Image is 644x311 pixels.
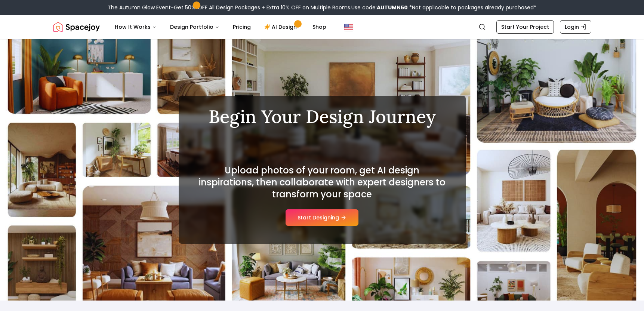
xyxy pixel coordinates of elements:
b: AUTUMN50 [377,4,408,11]
button: Start Designing [286,209,358,226]
h2: Upload photos of your room, get AI design inspirations, then collaborate with expert designers to... [197,164,448,200]
nav: Global [53,15,591,39]
a: Spacejoy [53,19,100,34]
img: Spacejoy Logo [53,19,100,34]
a: Shop [306,19,332,34]
a: Pricing [227,19,257,34]
a: Login [560,20,591,34]
button: How It Works [109,19,163,34]
a: Start Your Project [496,20,554,34]
div: The Autumn Glow Event-Get 50% OFF All Design Packages + Extra 10% OFF on Multiple Rooms. [108,4,536,11]
span: Use code: [351,4,408,11]
img: United States [344,22,353,31]
span: *Not applicable to packages already purchased* [408,4,536,11]
a: AI Design [258,19,305,34]
h1: Begin Your Design Journey [197,108,448,126]
nav: Main [109,19,332,34]
button: Design Portfolio [164,19,225,34]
